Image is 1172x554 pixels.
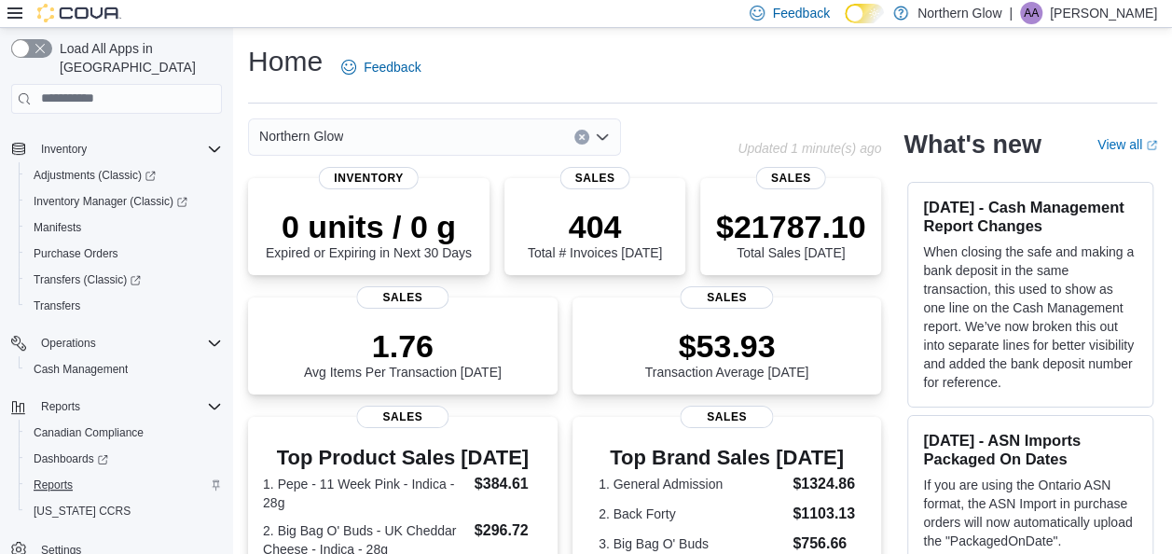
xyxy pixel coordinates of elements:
[26,269,222,291] span: Transfers (Classic)
[19,267,229,293] a: Transfers (Classic)
[26,216,222,239] span: Manifests
[475,519,543,542] dd: $296.72
[34,246,118,261] span: Purchase Orders
[19,241,229,267] button: Purchase Orders
[4,394,229,420] button: Reports
[574,130,589,145] button: Clear input
[845,4,884,23] input: Dark Mode
[26,422,151,444] a: Canadian Compliance
[1024,2,1039,24] span: AA
[599,505,785,523] dt: 2. Back Forty
[923,476,1138,550] p: If you are using the Ontario ASN format, the ASN Import in purchase orders will now automatically...
[475,473,543,495] dd: $384.61
[738,141,881,156] p: Updated 1 minute(s) ago
[26,242,126,265] a: Purchase Orders
[26,474,80,496] a: Reports
[26,190,222,213] span: Inventory Manager (Classic)
[34,298,80,313] span: Transfers
[266,208,472,260] div: Expired or Expiring in Next 30 Days
[756,167,826,189] span: Sales
[34,220,81,235] span: Manifests
[34,362,128,377] span: Cash Management
[923,431,1138,468] h3: [DATE] - ASN Imports Packaged On Dates
[26,500,138,522] a: [US_STATE] CCRS
[19,446,229,472] a: Dashboards
[34,332,222,354] span: Operations
[26,216,89,239] a: Manifests
[26,164,163,187] a: Adjustments (Classic)
[34,395,88,418] button: Reports
[34,451,108,466] span: Dashboards
[19,356,229,382] button: Cash Management
[26,295,88,317] a: Transfers
[793,473,855,495] dd: $1324.86
[19,472,229,498] button: Reports
[528,208,662,260] div: Total # Invoices [DATE]
[34,332,103,354] button: Operations
[1050,2,1157,24] p: [PERSON_NAME]
[528,208,662,245] p: 404
[917,2,1001,24] p: Northern Glow
[304,327,502,365] p: 1.76
[356,406,448,428] span: Sales
[34,194,187,209] span: Inventory Manager (Classic)
[26,500,222,522] span: Washington CCRS
[26,295,222,317] span: Transfers
[41,399,80,414] span: Reports
[34,425,144,440] span: Canadian Compliance
[266,208,472,245] p: 0 units / 0 g
[52,39,222,76] span: Load All Apps in [GEOGRAPHIC_DATA]
[34,395,222,418] span: Reports
[34,138,94,160] button: Inventory
[19,188,229,215] a: Inventory Manager (Classic)
[26,190,195,213] a: Inventory Manager (Classic)
[599,447,855,469] h3: Top Brand Sales [DATE]
[903,130,1041,159] h2: What's new
[304,327,502,380] div: Avg Items Per Transaction [DATE]
[1009,2,1013,24] p: |
[793,503,855,525] dd: $1103.13
[1146,140,1157,151] svg: External link
[41,142,87,157] span: Inventory
[34,504,131,519] span: [US_STATE] CCRS
[4,330,229,356] button: Operations
[356,286,448,309] span: Sales
[26,358,135,381] a: Cash Management
[319,167,419,189] span: Inventory
[19,420,229,446] button: Canadian Compliance
[1097,137,1157,152] a: View allExternal link
[26,358,222,381] span: Cash Management
[599,534,785,553] dt: 3. Big Bag O' Buds
[26,448,222,470] span: Dashboards
[263,475,467,512] dt: 1. Pepe - 11 Week Pink - Indica - 28g
[845,23,846,24] span: Dark Mode
[595,130,610,145] button: Open list of options
[19,293,229,319] button: Transfers
[26,422,222,444] span: Canadian Compliance
[645,327,809,380] div: Transaction Average [DATE]
[37,4,121,22] img: Cova
[19,498,229,524] button: [US_STATE] CCRS
[26,448,116,470] a: Dashboards
[41,336,96,351] span: Operations
[26,474,222,496] span: Reports
[19,215,229,241] button: Manifests
[645,327,809,365] p: $53.93
[334,48,428,86] a: Feedback
[681,406,773,428] span: Sales
[716,208,866,245] p: $21787.10
[263,447,543,469] h3: Top Product Sales [DATE]
[248,43,323,80] h1: Home
[26,164,222,187] span: Adjustments (Classic)
[681,286,773,309] span: Sales
[34,478,73,492] span: Reports
[923,242,1138,392] p: When closing the safe and making a bank deposit in the same transaction, this used to show as one...
[34,272,141,287] span: Transfers (Classic)
[560,167,630,189] span: Sales
[1020,2,1042,24] div: Alison Albert
[364,58,421,76] span: Feedback
[4,136,229,162] button: Inventory
[26,269,148,291] a: Transfers (Classic)
[259,125,343,147] span: Northern Glow
[34,168,156,183] span: Adjustments (Classic)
